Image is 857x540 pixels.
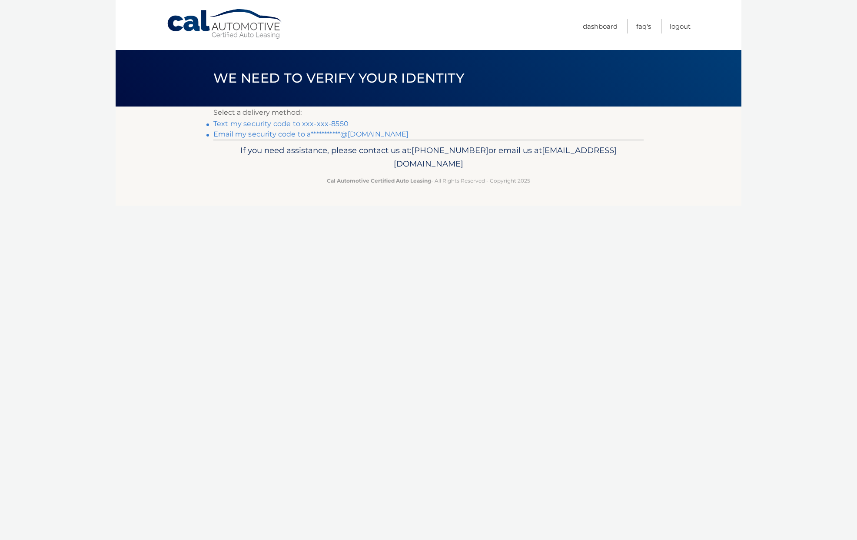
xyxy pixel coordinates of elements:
p: - All Rights Reserved - Copyright 2025 [219,176,638,185]
a: Dashboard [583,19,618,33]
p: If you need assistance, please contact us at: or email us at [219,143,638,171]
a: Text my security code to xxx-xxx-8550 [213,120,349,128]
a: FAQ's [636,19,651,33]
a: Logout [670,19,691,33]
strong: Cal Automotive Certified Auto Leasing [327,177,431,184]
p: Select a delivery method: [213,107,644,119]
span: [PHONE_NUMBER] [412,145,488,155]
span: We need to verify your identity [213,70,464,86]
a: Cal Automotive [166,9,284,40]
